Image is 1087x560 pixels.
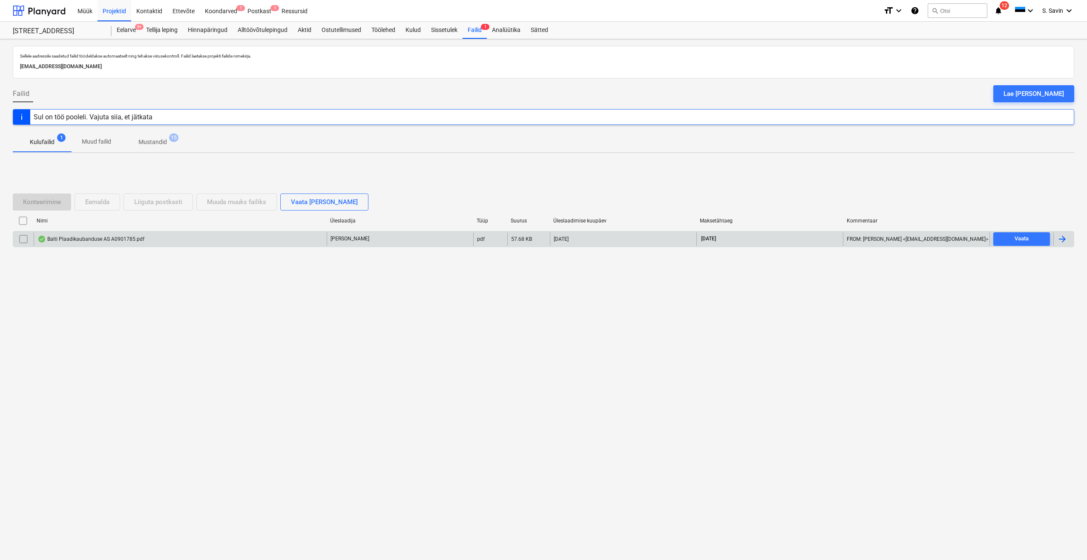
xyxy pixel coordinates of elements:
div: Lae [PERSON_NAME] [1004,88,1064,99]
a: Alltöövõtulepingud [233,22,293,39]
i: Abikeskus [911,6,919,16]
span: [DATE] [700,235,717,242]
div: Vaata [PERSON_NAME] [291,196,358,208]
div: Eelarve [112,22,141,39]
a: Eelarve9+ [112,22,141,39]
iframe: Chat Widget [1044,519,1087,560]
span: 15 [169,133,178,142]
div: Nimi [37,218,323,224]
div: Vestlusvidin [1044,519,1087,560]
a: Analüütika [487,22,526,39]
div: Vaata [1015,234,1029,244]
a: Kulud [400,22,426,39]
div: Failid [463,22,487,39]
span: search [932,7,938,14]
button: Lae [PERSON_NAME] [993,85,1074,102]
span: 9+ [135,24,144,30]
div: 57.68 KB [511,236,532,242]
i: keyboard_arrow_down [1025,6,1035,16]
span: 12 [1000,1,1009,10]
i: keyboard_arrow_down [894,6,904,16]
span: Failid [13,89,29,99]
a: Töölehed [366,22,400,39]
div: Üleslaadimise kuupäev [553,218,693,224]
div: Kommentaar [847,218,986,224]
div: Üleslaadija [330,218,470,224]
span: 1 [270,5,279,11]
span: 1 [481,24,489,30]
p: Sellele aadressile saadetud failid töödeldakse automaatselt ning tehakse viirusekontroll. Failid ... [20,53,1067,59]
p: Mustandid [138,138,167,147]
div: Balti Plaadikaubanduse AS A0901785.pdf [37,236,144,242]
a: Hinnapäringud [183,22,233,39]
a: Failid1 [463,22,487,39]
p: [EMAIL_ADDRESS][DOMAIN_NAME] [20,62,1067,71]
div: Sul on töö pooleli. Vajuta siia, et jätkata [34,113,152,121]
a: Sätted [526,22,553,39]
i: notifications [994,6,1003,16]
button: Otsi [928,3,987,18]
p: Kulufailid [30,138,55,147]
button: Vaata [PERSON_NAME] [280,193,368,211]
a: Aktid [293,22,316,39]
a: Ostutellimused [316,22,366,39]
div: Maksetähtaeg [700,218,840,224]
div: Tüüp [477,218,504,224]
span: S. Savin [1042,7,1063,14]
div: [STREET_ADDRESS] [13,27,101,36]
a: Tellija leping [141,22,183,39]
div: pdf [477,236,485,242]
p: [PERSON_NAME] [331,235,369,242]
span: 1 [236,5,245,11]
div: Suurus [511,218,546,224]
p: Muud failid [82,137,111,146]
i: keyboard_arrow_down [1064,6,1074,16]
div: [DATE] [554,236,569,242]
span: 1 [57,133,66,142]
button: Vaata [993,232,1050,246]
div: Andmed failist loetud [37,236,46,242]
a: Sissetulek [426,22,463,39]
i: format_size [883,6,894,16]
